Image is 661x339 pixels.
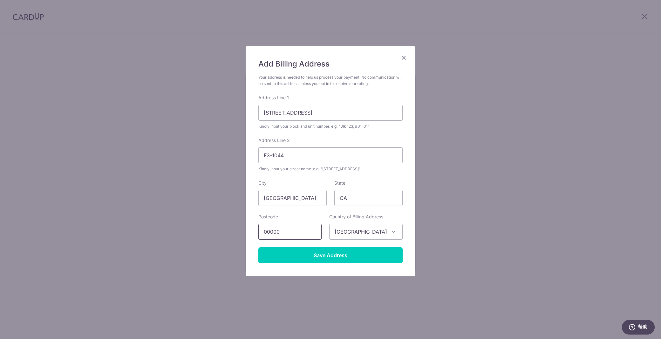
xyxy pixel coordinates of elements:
label: Country of Billing Address [329,214,383,220]
button: Close [400,54,408,61]
label: Postcode [258,214,278,220]
div: Your address is needed to help us process your payment. No communication will be sent to this add... [258,74,403,87]
span: Singapore [329,224,403,240]
div: Kindly input your street name. e.g. "[STREET_ADDRESS]" [258,166,403,172]
label: State [334,180,345,186]
input: Save Address [258,247,403,263]
span: Singapore [330,224,402,239]
h5: Add Billing Address [258,59,403,69]
span: 帮助 [16,4,26,10]
label: City [258,180,267,186]
label: Address Line 2 [258,137,290,144]
label: Address Line 1 [258,95,289,101]
iframe: 打开一个小组件，您可以在其中找到更多信息 [622,320,655,336]
div: Kindly input your block and unit number. e.g. "Blk 123, #01-01" [258,123,403,130]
